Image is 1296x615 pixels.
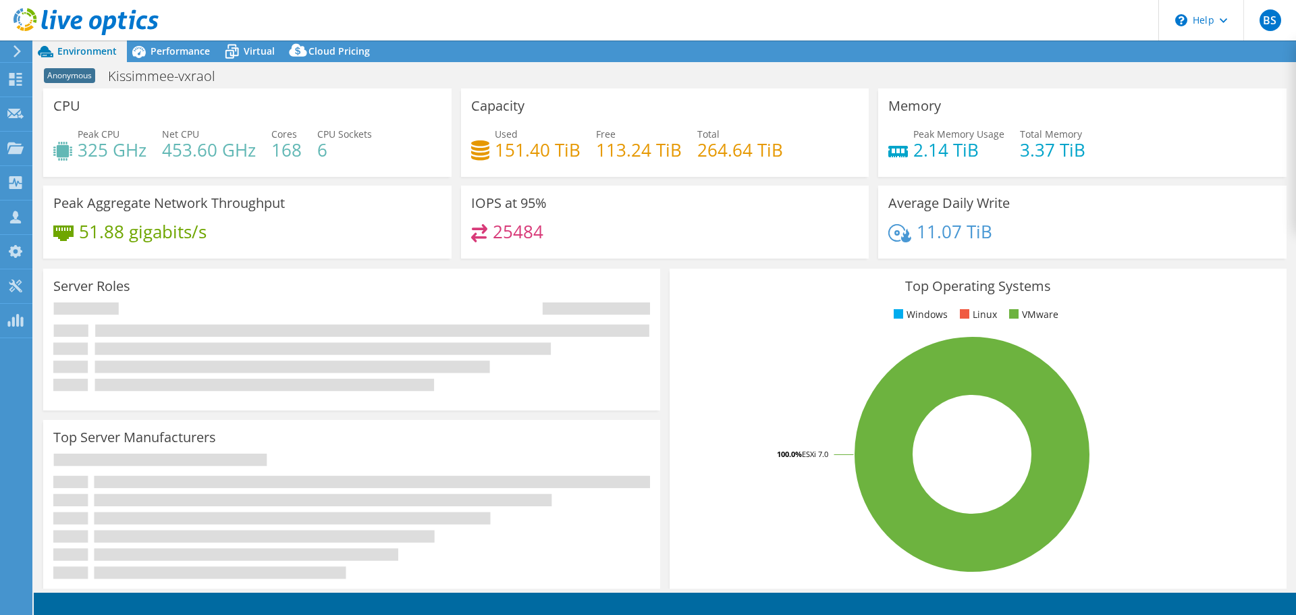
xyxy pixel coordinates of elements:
h3: Capacity [471,99,524,113]
span: Total [697,128,720,140]
h4: 325 GHz [78,142,146,157]
h3: Peak Aggregate Network Throughput [53,196,285,211]
h3: Server Roles [53,279,130,294]
h4: 6 [317,142,372,157]
h4: 25484 [493,224,543,239]
h4: 168 [271,142,302,157]
h3: Top Server Manufacturers [53,430,216,445]
h4: 2.14 TiB [913,142,1004,157]
tspan: 100.0% [777,449,802,459]
span: Free [596,128,616,140]
h4: 151.40 TiB [495,142,580,157]
h3: Top Operating Systems [680,279,1276,294]
span: Virtual [244,45,275,57]
h1: Kissimmee-vxraol [102,69,236,84]
span: Cores [271,128,297,140]
h3: IOPS at 95% [471,196,547,211]
span: CPU Sockets [317,128,372,140]
span: Performance [151,45,210,57]
span: Cloud Pricing [308,45,370,57]
span: Environment [57,45,117,57]
li: Linux [956,307,997,322]
span: Net CPU [162,128,199,140]
h3: Memory [888,99,941,113]
h3: Average Daily Write [888,196,1010,211]
svg: \n [1175,14,1187,26]
span: Total Memory [1020,128,1082,140]
h4: 264.64 TiB [697,142,783,157]
span: Peak Memory Usage [913,128,1004,140]
span: Peak CPU [78,128,119,140]
h4: 11.07 TiB [917,224,992,239]
tspan: ESXi 7.0 [802,449,828,459]
h4: 3.37 TiB [1020,142,1085,157]
li: Windows [890,307,948,322]
li: VMware [1006,307,1058,322]
h3: CPU [53,99,80,113]
span: BS [1260,9,1281,31]
h4: 453.60 GHz [162,142,256,157]
h4: 113.24 TiB [596,142,682,157]
span: Used [495,128,518,140]
h4: 51.88 gigabits/s [79,224,207,239]
span: Anonymous [44,68,95,83]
